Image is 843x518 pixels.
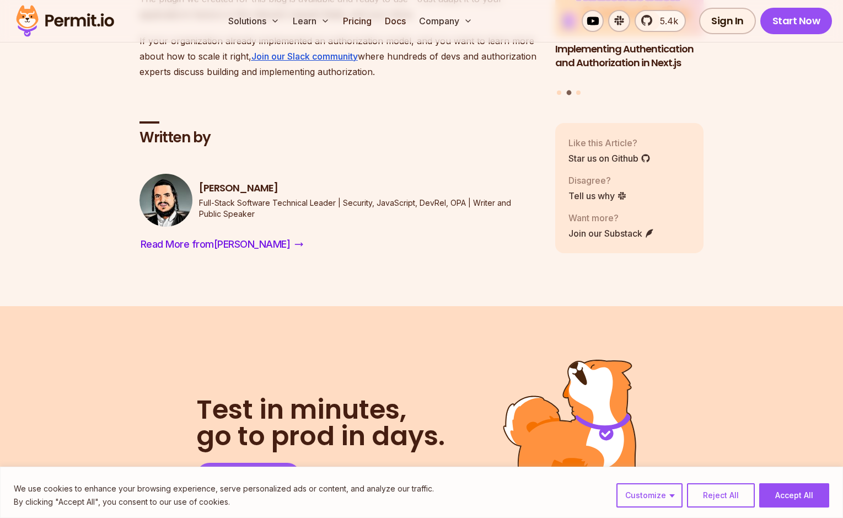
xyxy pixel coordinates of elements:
[616,483,683,508] button: Customize
[653,14,678,28] span: 5.4k
[568,136,651,149] p: Like this Article?
[415,10,477,32] button: Company
[14,495,434,509] p: By clicking "Accept All", you consent to our use of cookies.
[566,90,571,95] button: Go to slide 2
[199,181,538,195] h3: [PERSON_NAME]
[568,189,627,202] a: Tell us why
[568,152,651,165] a: Star us on Github
[139,174,192,227] img: Gabriel L. Manor
[568,211,654,225] p: Want more?
[555,42,704,70] h3: Implementing Authentication and Authorization in Next.js
[139,236,305,253] a: Read More from[PERSON_NAME]
[196,397,445,423] span: Test in minutes,
[635,10,686,32] a: 5.4k
[288,10,334,32] button: Learn
[339,10,376,32] a: Pricing
[568,227,654,240] a: Join our Substack
[196,397,445,450] h2: go to prod in days.
[139,33,538,79] p: If your organization already implemented an authorization model, and you want to learn more about...
[576,90,581,95] button: Go to slide 3
[557,90,561,95] button: Go to slide 1
[699,8,756,34] a: Sign In
[380,10,410,32] a: Docs
[760,8,833,34] a: Start Now
[568,174,627,187] p: Disagree?
[196,463,301,489] a: Get Started Now
[199,197,538,220] p: Full-Stack Software Technical Leader | Security, JavaScript, DevRel, OPA | Writer and Public Speaker
[759,483,829,508] button: Accept All
[139,128,538,148] h2: Written by
[251,51,358,62] a: Join our Slack community
[224,10,284,32] button: Solutions
[14,482,434,495] p: We use cookies to enhance your browsing experience, serve personalized ads or content, and analyz...
[141,237,291,252] span: Read More from [PERSON_NAME]
[687,483,755,508] button: Reject All
[11,2,119,40] img: Permit logo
